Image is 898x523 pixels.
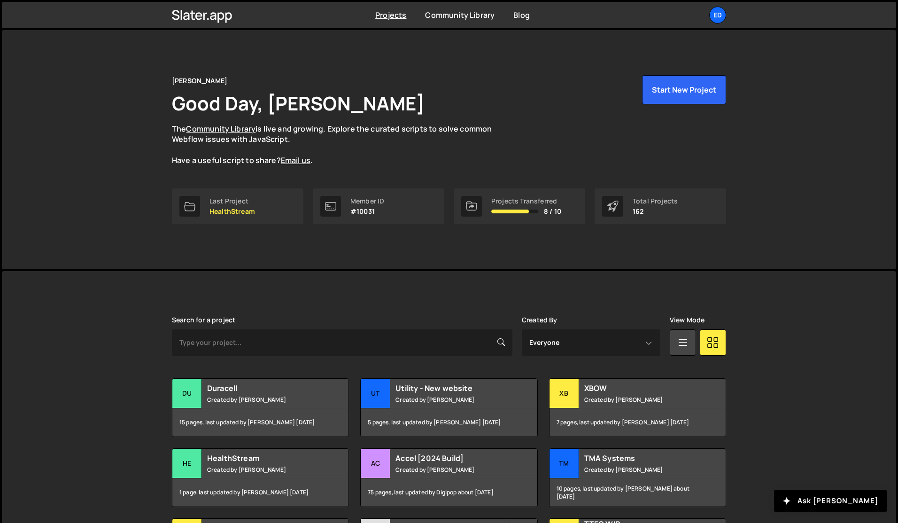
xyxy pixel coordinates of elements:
a: Community Library [425,10,495,20]
p: 162 [633,208,678,215]
a: Du Duracell Created by [PERSON_NAME] 15 pages, last updated by [PERSON_NAME] [DATE] [172,378,349,437]
p: #10031 [350,208,384,215]
a: Ut Utility - New website Created by [PERSON_NAME] 5 pages, last updated by [PERSON_NAME] [DATE] [360,378,537,437]
small: Created by [PERSON_NAME] [395,466,509,474]
label: Created By [522,316,557,324]
div: Last Project [209,197,255,205]
div: Projects Transferred [491,197,561,205]
h2: Accel [2024 Build] [395,453,509,463]
div: He [172,449,202,478]
a: Ed [709,7,726,23]
div: Ac [361,449,390,478]
h2: XBOW [584,383,697,393]
h2: HealthStream [207,453,320,463]
a: He HealthStream Created by [PERSON_NAME] 1 page, last updated by [PERSON_NAME] [DATE] [172,448,349,507]
small: Created by [PERSON_NAME] [395,396,509,404]
a: XB XBOW Created by [PERSON_NAME] 7 pages, last updated by [PERSON_NAME] [DATE] [549,378,726,437]
div: TM [550,449,579,478]
a: Projects [375,10,406,20]
a: TM TMA Systems Created by [PERSON_NAME] 10 pages, last updated by [PERSON_NAME] about [DATE] [549,448,726,507]
input: Type your project... [172,329,512,356]
a: Email us [281,155,310,165]
p: The is live and growing. Explore the curated scripts to solve common Webflow issues with JavaScri... [172,124,510,166]
a: Community Library [186,124,255,134]
button: Ask [PERSON_NAME] [774,490,887,512]
div: Ut [361,379,390,408]
small: Created by [PERSON_NAME] [207,466,320,474]
span: 8 / 10 [544,208,561,215]
label: View Mode [670,316,704,324]
label: Search for a project [172,316,235,324]
div: 75 pages, last updated by Digipop about [DATE] [361,478,537,507]
div: Total Projects [633,197,678,205]
a: Blog [513,10,530,20]
small: Created by [PERSON_NAME] [584,396,697,404]
h2: TMA Systems [584,453,697,463]
h1: Good Day, [PERSON_NAME] [172,90,425,116]
h2: Utility - New website [395,383,509,393]
a: Ac Accel [2024 Build] Created by [PERSON_NAME] 75 pages, last updated by Digipop about [DATE] [360,448,537,507]
a: Last Project HealthStream [172,188,303,224]
div: [PERSON_NAME] [172,75,227,86]
h2: Duracell [207,383,320,393]
p: HealthStream [209,208,255,215]
div: Member ID [350,197,384,205]
div: 15 pages, last updated by [PERSON_NAME] [DATE] [172,408,348,437]
div: XB [550,379,579,408]
div: 7 pages, last updated by [PERSON_NAME] [DATE] [550,408,726,437]
small: Created by [PERSON_NAME] [207,396,320,404]
div: 1 page, last updated by [PERSON_NAME] [DATE] [172,478,348,507]
small: Created by [PERSON_NAME] [584,466,697,474]
button: Start New Project [642,75,726,104]
div: 10 pages, last updated by [PERSON_NAME] about [DATE] [550,478,726,507]
div: Du [172,379,202,408]
div: 5 pages, last updated by [PERSON_NAME] [DATE] [361,408,537,437]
